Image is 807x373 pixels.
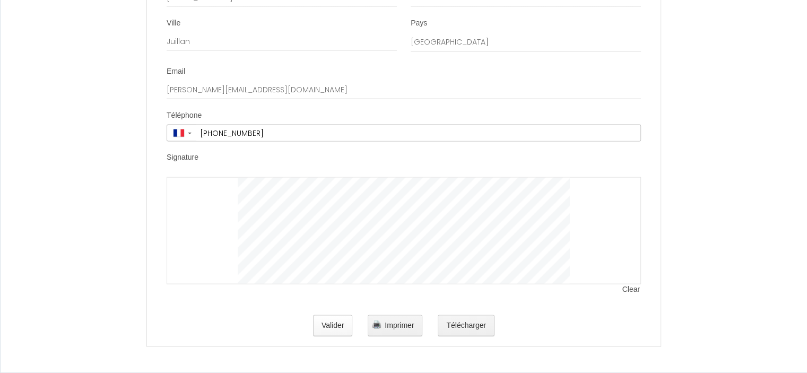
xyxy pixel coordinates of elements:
label: Email [167,66,185,77]
span: ▼ [187,131,193,135]
span: Imprimer [385,321,414,329]
button: Valider [313,315,353,336]
button: Imprimer [368,315,422,336]
input: +33 6 12 34 56 78 [196,125,640,141]
label: Ville [167,18,180,29]
label: Téléphone [167,110,202,121]
img: printer.png [372,320,381,329]
button: Télécharger [438,315,494,336]
label: Signature [167,152,198,163]
label: Pays [411,18,427,29]
span: Clear [622,284,641,295]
